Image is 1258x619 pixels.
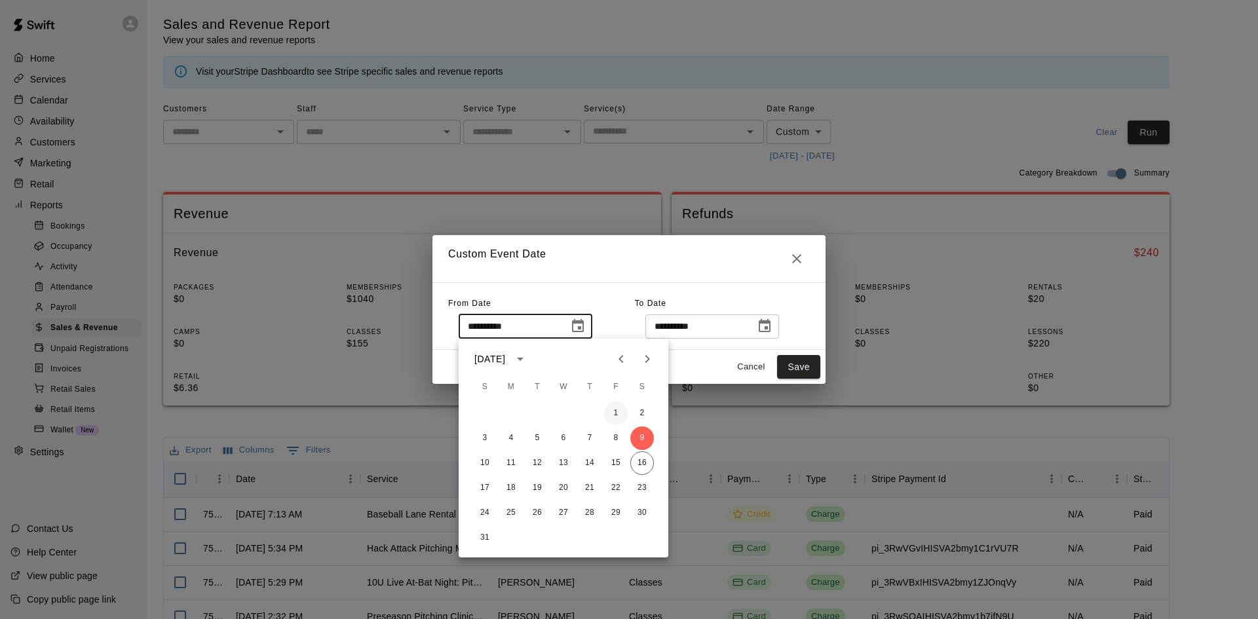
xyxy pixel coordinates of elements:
[525,476,549,500] button: 19
[552,451,575,475] button: 13
[578,451,601,475] button: 14
[552,501,575,525] button: 27
[604,426,628,450] button: 8
[604,374,628,400] span: Friday
[630,476,654,500] button: 23
[448,299,491,308] span: From Date
[552,374,575,400] span: Wednesday
[474,352,505,366] div: [DATE]
[608,346,634,372] button: Previous month
[578,374,601,400] span: Thursday
[630,501,654,525] button: 30
[473,374,497,400] span: Sunday
[730,357,772,377] button: Cancel
[630,402,654,425] button: 2
[552,426,575,450] button: 6
[525,501,549,525] button: 26
[634,346,660,372] button: Next month
[525,426,549,450] button: 5
[552,476,575,500] button: 20
[473,501,497,525] button: 24
[630,374,654,400] span: Saturday
[525,451,549,475] button: 12
[630,426,654,450] button: 9
[784,246,810,272] button: Close
[604,501,628,525] button: 29
[473,451,497,475] button: 10
[578,426,601,450] button: 7
[578,501,601,525] button: 28
[604,451,628,475] button: 15
[499,451,523,475] button: 11
[499,374,523,400] span: Monday
[630,451,654,475] button: 16
[777,355,820,379] button: Save
[499,426,523,450] button: 4
[604,402,628,425] button: 1
[509,348,531,370] button: calendar view is open, switch to year view
[499,501,523,525] button: 25
[578,476,601,500] button: 21
[565,313,591,339] button: Choose date, selected date is Aug 9, 2025
[473,526,497,550] button: 31
[473,476,497,500] button: 17
[499,476,523,500] button: 18
[432,235,826,282] h2: Custom Event Date
[473,426,497,450] button: 3
[752,313,778,339] button: Choose date, selected date is Aug 16, 2025
[604,476,628,500] button: 22
[525,374,549,400] span: Tuesday
[635,299,666,308] span: To Date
